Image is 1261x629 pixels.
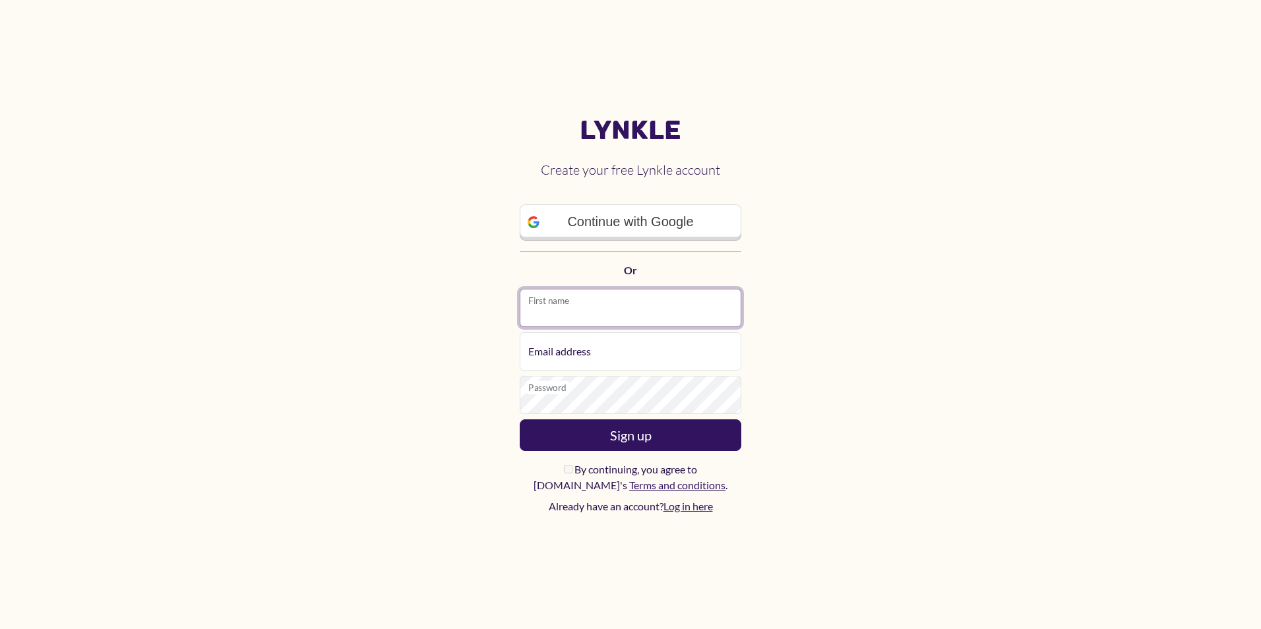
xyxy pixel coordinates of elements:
label: By continuing, you agree to [DOMAIN_NAME]'s . [520,462,741,493]
a: Lynkle [520,115,741,146]
a: Terms and conditions [629,479,725,491]
a: Log in here [663,500,713,512]
h2: Create your free Lynkle account [520,152,741,189]
a: Continue with Google [520,204,741,240]
input: By continuing, you agree to [DOMAIN_NAME]'s Terms and conditions. [564,465,572,473]
button: Sign up [520,419,741,451]
strong: Or [624,264,637,276]
p: Already have an account? [520,498,741,514]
